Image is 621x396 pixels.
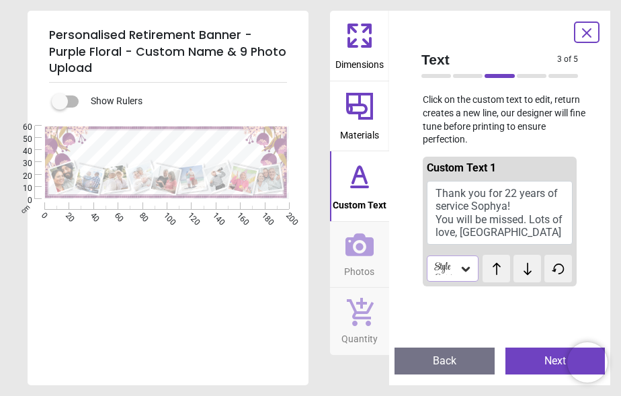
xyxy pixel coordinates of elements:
span: 10 [7,183,32,194]
button: Custom Text [330,151,390,221]
button: Photos [330,222,390,288]
span: 0 [7,195,32,206]
div: Show Rulers [60,93,308,110]
span: 50 [7,134,32,145]
iframe: Brevo live chat [567,342,608,383]
span: Text [421,50,557,69]
button: Next [505,348,606,374]
span: 30 [7,158,32,169]
span: 20 [7,171,32,182]
span: Photos [344,259,374,279]
span: Custom Text [333,192,386,212]
span: Custom Text 1 [427,161,496,174]
span: Quantity [341,326,378,346]
button: Materials [330,81,390,151]
button: Back [395,348,495,374]
span: Dimensions [335,52,384,72]
button: Thank you for 22 years of service Sophya! You will be missed. Lots of love, [GEOGRAPHIC_DATA] [427,181,573,245]
span: 60 [7,122,32,133]
span: 3 of 5 [557,54,578,65]
p: Click on the custom text to edit, return creates a new line, our designer will fine tune before p... [411,93,589,146]
span: cm [19,203,32,215]
span: Materials [340,122,379,143]
h5: Personalised Retirement Banner - Purple Floral - Custom Name & 9 Photo Upload [49,22,287,83]
div: Style Script [433,262,459,275]
button: Quantity [330,288,390,355]
span: 40 [7,146,32,157]
button: Dimensions [330,11,390,81]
